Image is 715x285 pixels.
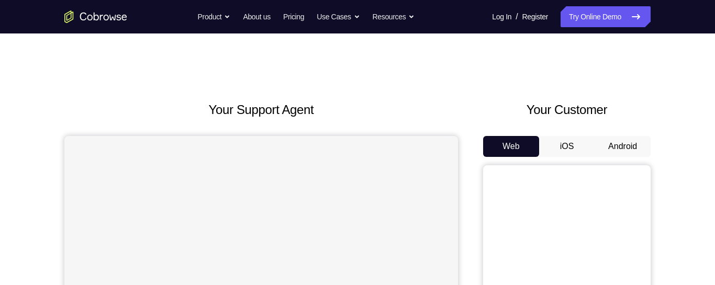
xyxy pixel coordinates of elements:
button: Android [595,136,651,157]
button: Resources [373,6,415,27]
a: About us [243,6,270,27]
button: Use Cases [317,6,360,27]
button: Web [483,136,539,157]
button: iOS [539,136,595,157]
a: Register [522,6,548,27]
a: Try Online Demo [561,6,651,27]
h2: Your Support Agent [64,100,458,119]
span: / [516,10,518,23]
a: Log In [492,6,511,27]
h2: Your Customer [483,100,651,119]
button: Product [198,6,231,27]
a: Pricing [283,6,304,27]
a: Go to the home page [64,10,127,23]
